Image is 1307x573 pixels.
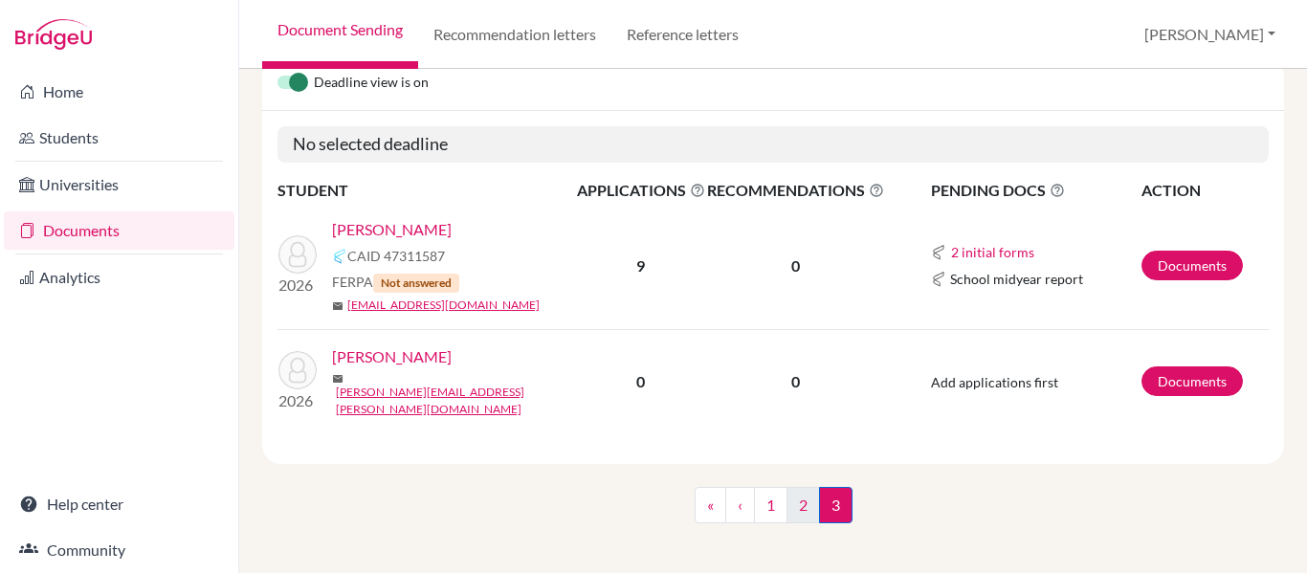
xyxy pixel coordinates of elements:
[278,235,317,274] img: Ruivo, Luca
[332,249,347,264] img: Common App logo
[950,241,1035,263] button: 2 initial forms
[278,351,317,389] img: Wyss, Felipe
[636,372,645,390] b: 0
[1141,251,1243,280] a: Documents
[277,126,1269,163] h5: No selected deadline
[336,384,589,418] a: [PERSON_NAME][EMAIL_ADDRESS][PERSON_NAME][DOMAIN_NAME]
[577,179,705,202] span: APPLICATIONS
[332,272,459,293] span: FERPA
[1141,178,1269,203] th: ACTION
[695,487,853,539] nav: ...
[347,246,445,266] span: CAID 47311587
[332,345,452,368] a: [PERSON_NAME]
[707,179,884,202] span: RECOMMENDATIONS
[931,179,1141,202] span: PENDING DOCS
[695,487,726,523] a: «
[4,73,234,111] a: Home
[4,211,234,250] a: Documents
[1136,16,1284,53] button: [PERSON_NAME]
[707,370,884,393] p: 0
[373,274,459,293] span: Not answered
[278,389,317,412] p: 2026
[754,487,787,523] a: 1
[15,19,92,50] img: Bridge-U
[950,269,1083,289] span: School midyear report
[314,72,429,95] span: Deadline view is on
[332,300,343,312] span: mail
[931,245,946,260] img: Common App logo
[278,274,317,297] p: 2026
[4,485,234,523] a: Help center
[332,373,343,385] span: mail
[931,272,946,287] img: Common App logo
[277,178,576,203] th: STUDENT
[1141,366,1243,396] a: Documents
[819,487,853,523] span: 3
[4,119,234,157] a: Students
[931,374,1058,390] span: Add applications first
[786,487,820,523] a: 2
[707,254,884,277] p: 0
[347,297,540,314] a: [EMAIL_ADDRESS][DOMAIN_NAME]
[4,531,234,569] a: Community
[4,258,234,297] a: Analytics
[725,487,755,523] a: ‹
[332,218,452,241] a: [PERSON_NAME]
[4,165,234,204] a: Universities
[636,256,645,275] b: 9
